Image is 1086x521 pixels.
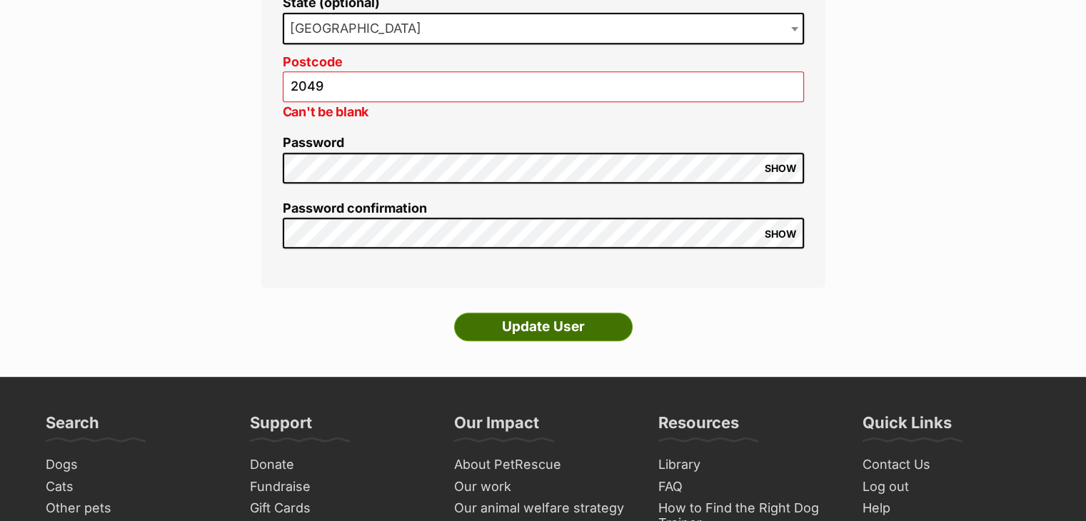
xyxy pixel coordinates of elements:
[244,454,434,476] a: Donate
[658,413,739,441] h3: Resources
[283,201,804,216] label: Password confirmation
[448,454,638,476] a: About PetRescue
[283,136,804,151] label: Password
[244,497,434,520] a: Gift Cards
[46,413,99,441] h3: Search
[454,413,539,441] h3: Our Impact
[283,13,804,44] span: New South Wales
[448,497,638,520] a: Our animal welfare strategy
[863,413,952,441] h3: Quick Links
[765,163,797,174] span: SHOW
[250,413,312,441] h3: Support
[765,228,797,240] span: SHOW
[284,19,436,39] span: New South Wales
[857,454,1047,476] a: Contact Us
[40,476,230,498] a: Cats
[283,55,804,70] label: Postcode
[283,102,804,121] p: Can't be blank
[857,476,1047,498] a: Log out
[40,454,230,476] a: Dogs
[653,476,843,498] a: FAQ
[40,497,230,520] a: Other pets
[454,313,633,341] input: Update User
[653,454,843,476] a: Library
[448,476,638,498] a: Our work
[244,476,434,498] a: Fundraise
[857,497,1047,520] a: Help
